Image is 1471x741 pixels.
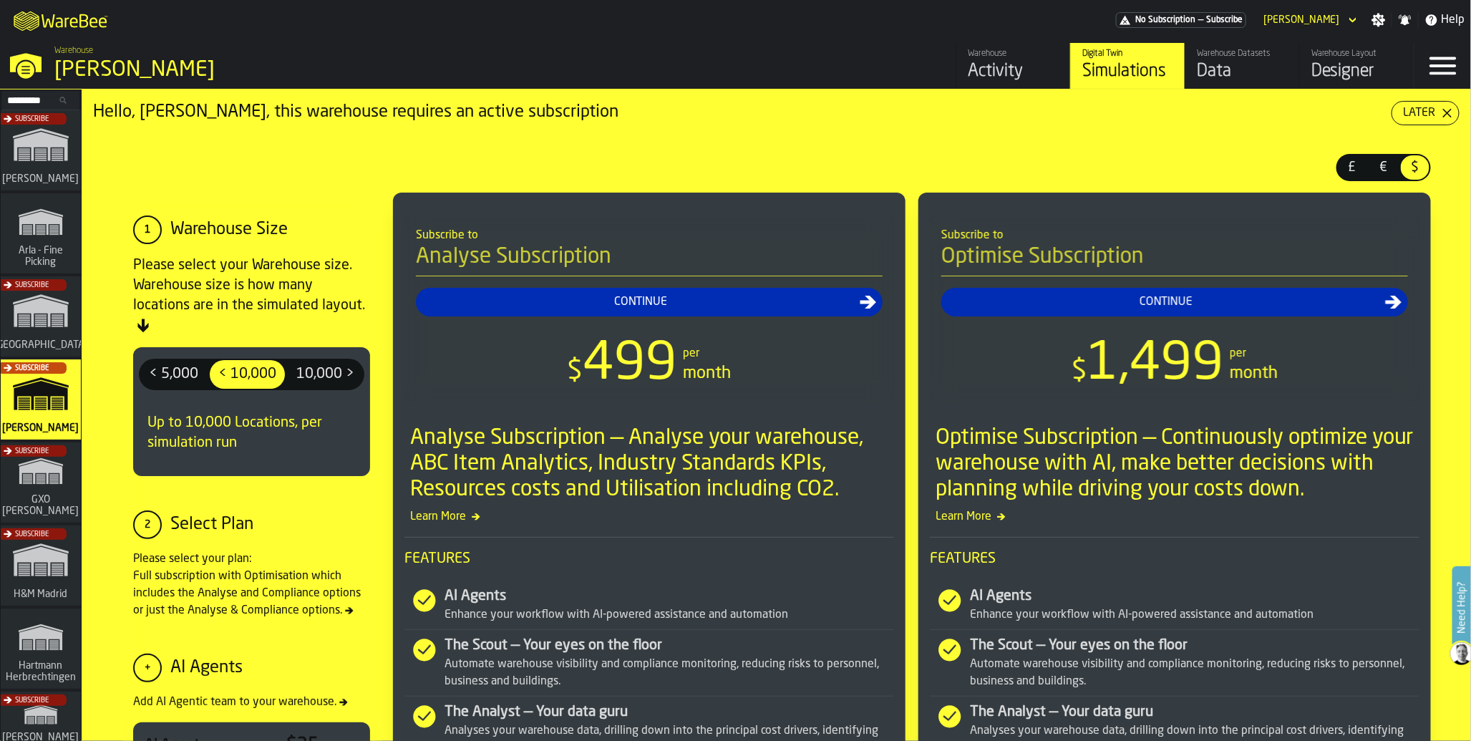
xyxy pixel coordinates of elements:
[410,425,894,503] div: Analyse Subscription — Analyse your warehouse, ABC Item Analytics, Industry Standards KPIs, Resou...
[416,288,883,316] button: button-Continue
[1,359,81,442] a: link-to-/wh/i/1653e8cc-126b-480f-9c47-e01e76aa4a88/simulations
[1368,154,1399,181] label: button-switch-multi-€
[1,193,81,276] a: link-to-/wh/i/48cbecf7-1ea2-4bc9-a439-03d5b66e1a58/simulations
[213,363,282,386] span: < 10,000
[15,281,49,289] span: Subscribe
[404,549,894,569] span: Features
[1070,43,1185,89] a: link-to-/wh/i/1653e8cc-126b-480f-9c47-e01e76aa4a88/simulations
[1398,105,1442,122] div: Later
[1399,154,1431,181] label: button-switch-multi-$
[583,339,678,391] span: 499
[6,245,75,268] span: Arla - Fine Picking
[1,442,81,526] a: link-to-/wh/i/baca6aa3-d1fc-43c0-a604-2a1c9d5db74d/simulations
[1198,15,1203,25] span: —
[970,636,1419,656] div: The Scout — Your eyes on the floor
[416,227,883,244] div: Subscribe to
[208,359,286,390] label: button-switch-multi-< 10,000
[133,551,370,619] div: Please select your plan: Full subscription with Optimisation which includes the Analyse and Compl...
[970,606,1419,624] div: Enhance your workflow with AI-powered assistance and automation
[445,656,894,690] div: Automate warehouse visibility and compliance monitoring, reducing risks to personnel, business an...
[445,606,894,624] div: Enhance your workflow with AI-powered assistance and automation
[1197,60,1288,83] div: Data
[133,256,370,336] div: Please select your Warehouse size. Warehouse size is how many locations are in the simulated layout.
[936,425,1419,503] div: Optimise Subscription — Continuously optimize your warehouse with AI, make better decisions with ...
[291,363,360,386] span: 10,000 >
[15,697,49,704] span: Subscribe
[568,357,583,386] span: $
[170,657,243,679] div: AI Agents
[930,508,1419,526] span: Learn More
[54,57,441,83] div: [PERSON_NAME]
[1135,15,1195,25] span: No Subscription
[445,702,894,722] div: The Analyst — Your data guru
[970,702,1419,722] div: The Analyst — Your data guru
[941,288,1408,316] button: button-Continue
[1,609,81,692] a: link-to-/wh/i/f0a6b354-7883-413a-84ff-a65eb9c31f03/simulations
[970,656,1419,690] div: Automate warehouse visibility and compliance monitoring, reducing risks to personnel, business an...
[1206,15,1243,25] span: Subscribe
[1366,13,1392,27] label: button-toggle-Settings
[1,276,81,359] a: link-to-/wh/i/b5402f52-ce28-4f27-b3d4-5c6d76174849/simulations
[1072,357,1087,386] span: $
[93,101,1392,124] div: Hello, [PERSON_NAME], this warehouse requires an active subscription
[1230,345,1246,362] div: per
[133,654,162,682] div: +
[288,360,363,389] div: thumb
[1341,158,1364,177] span: £
[133,215,162,244] div: 1
[1404,158,1427,177] span: $
[1116,12,1246,28] div: Menu Subscription
[1442,11,1465,29] span: Help
[416,244,883,276] h4: Analyse Subscription
[1197,49,1288,59] div: Warehouse Datasets
[139,359,208,390] label: button-switch-multi-< 5,000
[1372,158,1395,177] span: €
[684,362,732,385] div: month
[15,115,49,123] span: Subscribe
[139,402,364,465] div: Up to 10,000 Locations, per simulation run
[1258,11,1360,29] div: DropdownMenuValue-Ana Milicic
[684,345,700,362] div: per
[133,510,162,539] div: 2
[947,294,1385,311] div: Continue
[133,694,370,711] div: Add AI Agentic team to your warehouse.
[1336,154,1368,181] label: button-switch-multi-£
[1338,155,1366,180] div: thumb
[1263,14,1340,26] div: DropdownMenuValue-Ana Milicic
[3,660,79,683] span: Hartmann Herbrechtingen
[968,49,1059,59] div: Warehouse
[1392,101,1460,125] button: button-Later
[970,586,1419,606] div: AI Agents
[170,513,253,536] div: Select Plan
[956,43,1070,89] a: link-to-/wh/i/1653e8cc-126b-480f-9c47-e01e76aa4a88/feed/
[1,110,81,193] a: link-to-/wh/i/72fe6713-8242-4c3c-8adf-5d67388ea6d5/simulations
[1392,13,1418,27] label: button-toggle-Notifications
[1419,11,1471,29] label: button-toggle-Help
[15,447,49,455] span: Subscribe
[1185,43,1299,89] a: link-to-/wh/i/1653e8cc-126b-480f-9c47-e01e76aa4a88/data
[941,227,1408,244] div: Subscribe to
[930,549,1419,569] span: Features
[1082,60,1173,83] div: Simulations
[1311,49,1402,59] div: Warehouse Layout
[1401,155,1429,180] div: thumb
[1299,43,1414,89] a: link-to-/wh/i/1653e8cc-126b-480f-9c47-e01e76aa4a88/designer
[143,363,204,386] span: < 5,000
[941,244,1408,276] h4: Optimise Subscription
[54,46,93,56] span: Warehouse
[15,364,49,372] span: Subscribe
[1116,12,1246,28] a: link-to-/wh/i/1653e8cc-126b-480f-9c47-e01e76aa4a88/pricing/
[286,359,364,390] label: button-switch-multi-10,000 >
[1311,60,1402,83] div: Designer
[968,60,1059,83] div: Activity
[404,508,894,526] span: Learn More
[445,636,894,656] div: The Scout — Your eyes on the floor
[445,586,894,606] div: AI Agents
[15,531,49,538] span: Subscribe
[1230,362,1278,385] div: month
[1454,568,1470,648] label: Need Help?
[1082,49,1173,59] div: Digital Twin
[1087,339,1224,391] span: 1,499
[140,360,207,389] div: thumb
[1414,43,1471,89] label: button-toggle-Menu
